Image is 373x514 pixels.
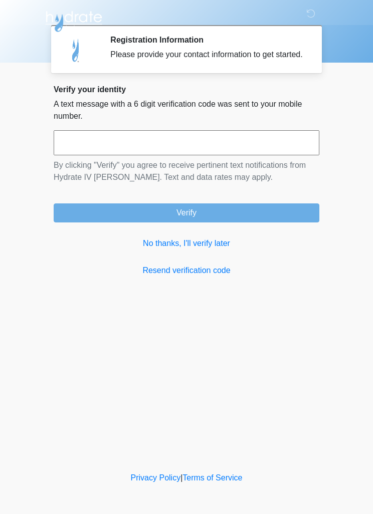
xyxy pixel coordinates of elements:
p: A text message with a 6 digit verification code was sent to your mobile number. [54,98,319,122]
a: Privacy Policy [131,473,181,482]
a: Resend verification code [54,265,319,277]
p: By clicking "Verify" you agree to receive pertinent text notifications from Hydrate IV [PERSON_NA... [54,159,319,183]
button: Verify [54,203,319,222]
h2: Verify your identity [54,85,319,94]
img: Agent Avatar [61,35,91,65]
a: No thanks, I'll verify later [54,237,319,249]
img: Hydrate IV Bar - Chandler Logo [44,8,104,33]
a: | [180,473,182,482]
div: Please provide your contact information to get started. [110,49,304,61]
a: Terms of Service [182,473,242,482]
